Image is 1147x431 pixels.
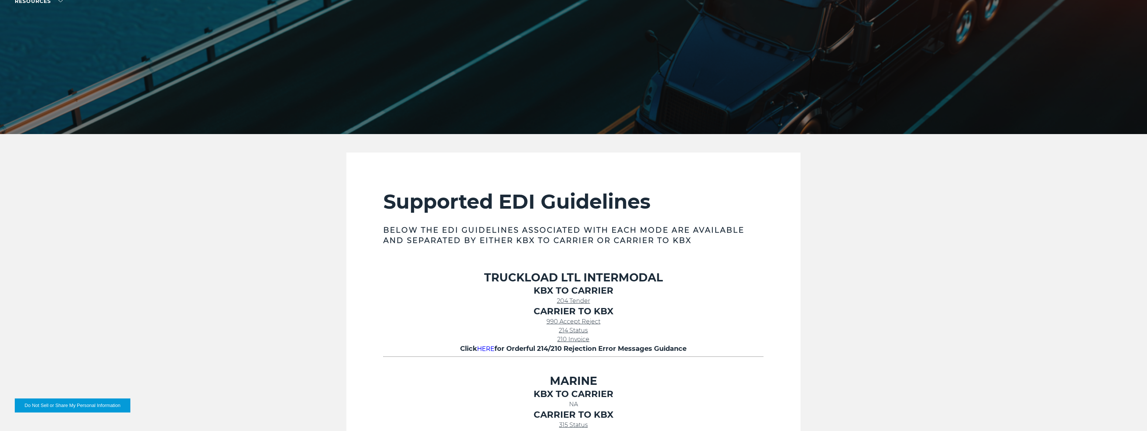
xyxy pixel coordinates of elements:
[534,285,613,296] strong: KBX TO CARRIER
[558,336,590,343] a: 210 Invoice
[383,271,764,285] h3: TRUCKLOAD LTL INTERMODAL
[534,306,613,317] strong: CARRIER TO KBX
[559,421,588,428] a: 315 Status
[557,297,590,304] a: 204 Tender
[15,398,130,413] button: Do Not Sell or Share My Personal Information
[547,318,600,325] a: 990 Accept Reject
[383,400,764,409] p: NA
[477,345,495,352] a: HERE
[534,389,613,399] strong: KBX TO CARRIER
[383,225,764,246] h3: Below the EDI Guidelines associated with each mode are available and separated by either KBX to C...
[534,409,613,420] strong: CARRIER TO KBX
[383,374,764,388] h3: MARINE
[559,327,588,334] a: 214 Status
[1110,396,1147,431] iframe: Chat Widget
[383,344,764,353] h5: Click for Orderful 214/210 Rejection Error Messages Guidance
[383,189,764,214] h2: Supported EDI Guidelines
